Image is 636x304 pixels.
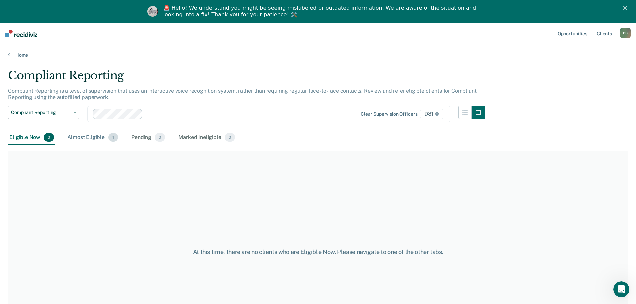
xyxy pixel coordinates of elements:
[147,6,158,17] img: Profile image for Kim
[8,130,55,145] div: Eligible Now0
[8,52,628,58] a: Home
[225,133,235,142] span: 0
[11,110,71,115] span: Compliant Reporting
[620,28,631,38] div: D D
[420,109,443,119] span: D81
[556,23,589,44] a: Opportunities
[66,130,119,145] div: Almost Eligible1
[108,133,118,142] span: 1
[8,106,79,119] button: Compliant Reporting
[163,5,478,18] div: 🚨 Hello! We understand you might be seeing mislabeled or outdated information. We are aware of th...
[130,130,166,145] div: Pending0
[361,111,417,117] div: Clear supervision officers
[613,281,629,297] iframe: Intercom live chat
[177,130,236,145] div: Marked Ineligible0
[44,133,54,142] span: 0
[620,28,631,38] button: DD
[8,69,485,88] div: Compliant Reporting
[5,30,37,37] img: Recidiviz
[8,88,476,100] p: Compliant Reporting is a level of supervision that uses an interactive voice recognition system, ...
[163,248,473,256] div: At this time, there are no clients who are Eligible Now. Please navigate to one of the other tabs.
[155,133,165,142] span: 0
[595,23,613,44] a: Clients
[623,6,630,10] div: Close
